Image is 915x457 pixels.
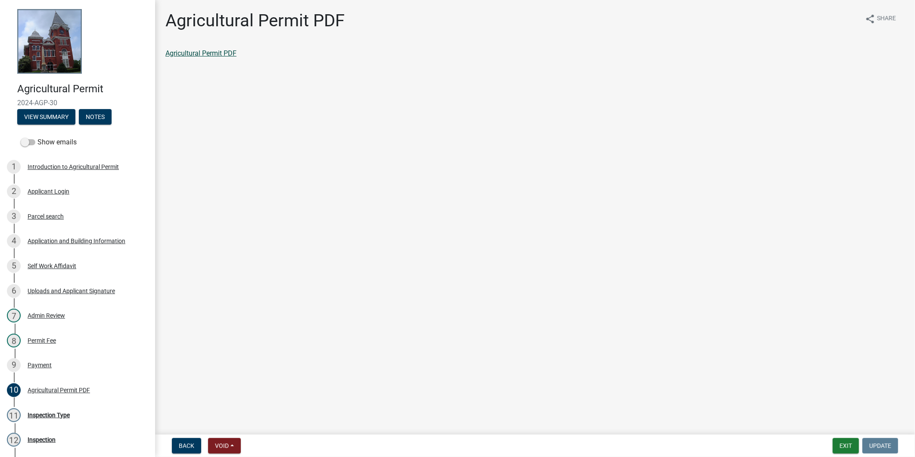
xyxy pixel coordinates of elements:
div: 8 [7,334,21,347]
div: Inspection Type [28,412,70,418]
div: 9 [7,358,21,372]
div: 2 [7,185,21,198]
div: Agricultural Permit PDF [28,387,90,393]
span: 2024-AGP-30 [17,99,138,107]
i: share [865,14,875,24]
h1: Agricultural Permit PDF [165,10,345,31]
div: 3 [7,210,21,223]
div: Introduction to Agricultural Permit [28,164,119,170]
div: 5 [7,259,21,273]
div: Application and Building Information [28,238,125,244]
div: Parcel search [28,213,64,219]
div: Applicant Login [28,188,69,194]
h4: Agricultural Permit [17,83,148,95]
div: 10 [7,383,21,397]
div: 11 [7,408,21,422]
img: Talbot County, Georgia [17,9,82,74]
span: Back [179,442,194,449]
wm-modal-confirm: Summary [17,114,75,121]
button: Void [208,438,241,454]
button: Back [172,438,201,454]
label: Show emails [21,137,77,147]
div: 12 [7,433,21,447]
div: 4 [7,234,21,248]
button: Exit [833,438,859,454]
div: Self Work Affidavit [28,263,76,269]
div: 7 [7,309,21,322]
div: Inspection [28,437,56,443]
div: Payment [28,362,52,368]
span: Void [215,442,229,449]
div: Permit Fee [28,338,56,344]
div: Admin Review [28,313,65,319]
div: 1 [7,160,21,174]
div: 6 [7,284,21,298]
span: Share [877,14,896,24]
a: Agricultural Permit PDF [165,49,237,57]
button: Notes [79,109,112,125]
button: View Summary [17,109,75,125]
button: Update [862,438,898,454]
wm-modal-confirm: Notes [79,114,112,121]
div: Uploads and Applicant Signature [28,288,115,294]
span: Update [869,442,891,449]
button: shareShare [858,10,903,27]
